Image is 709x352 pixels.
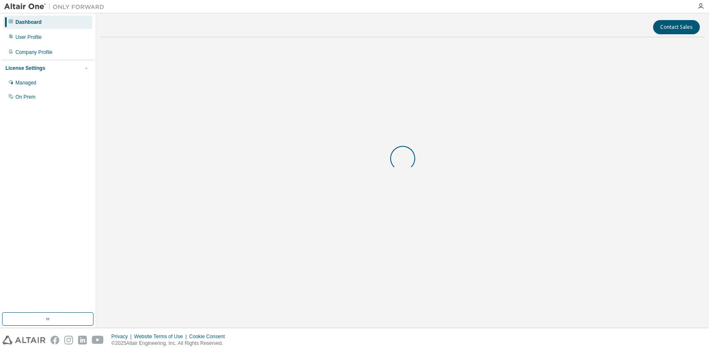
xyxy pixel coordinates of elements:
[111,340,230,347] p: © 2025 Altair Engineering, Inc. All Rights Reserved.
[50,336,59,344] img: facebook.svg
[64,336,73,344] img: instagram.svg
[15,79,36,86] div: Managed
[134,333,189,340] div: Website Terms of Use
[15,19,42,26] div: Dashboard
[78,336,87,344] img: linkedin.svg
[5,65,45,71] div: License Settings
[653,20,700,34] button: Contact Sales
[15,49,53,56] div: Company Profile
[15,34,42,41] div: User Profile
[15,94,35,100] div: On Prem
[189,333,230,340] div: Cookie Consent
[111,333,134,340] div: Privacy
[3,336,45,344] img: altair_logo.svg
[4,3,108,11] img: Altair One
[92,336,104,344] img: youtube.svg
